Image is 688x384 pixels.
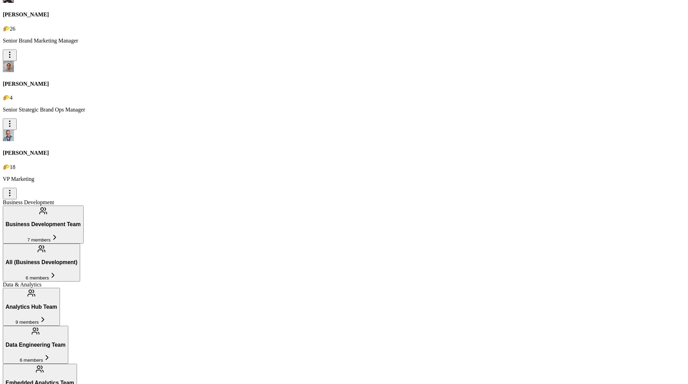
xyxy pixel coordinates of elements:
p: Senior Brand Marketing Manager [3,38,685,44]
span: 18 [10,164,15,170]
button: Data Engineering Team6 members [3,326,68,364]
h4: [PERSON_NAME] [3,81,685,87]
button: Business Development Team7 members [3,206,84,244]
h3: Analytics Hub Team [6,304,57,310]
span: Data & Analytics [3,282,41,287]
button: Analytics Hub Team9 members [3,288,60,326]
span: 4 [10,95,13,101]
button: All (Business Development)6 members [3,244,80,282]
h4: [PERSON_NAME] [3,150,685,156]
span: taco [3,26,10,32]
p: Senior Strategic Brand Ops Manager [3,107,685,113]
span: 6 members [26,275,49,281]
span: 6 members [20,358,43,363]
h3: Business Development Team [6,221,81,228]
h4: [PERSON_NAME] [3,11,685,18]
span: Business Development [3,199,54,205]
span: taco [3,164,10,170]
span: taco [3,95,10,101]
p: VP Marketing [3,176,685,182]
span: 26 [10,26,15,32]
span: 9 members [16,320,39,325]
h3: All (Business Development) [6,259,77,266]
h3: Data Engineering Team [6,342,65,348]
span: 7 members [27,237,51,243]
